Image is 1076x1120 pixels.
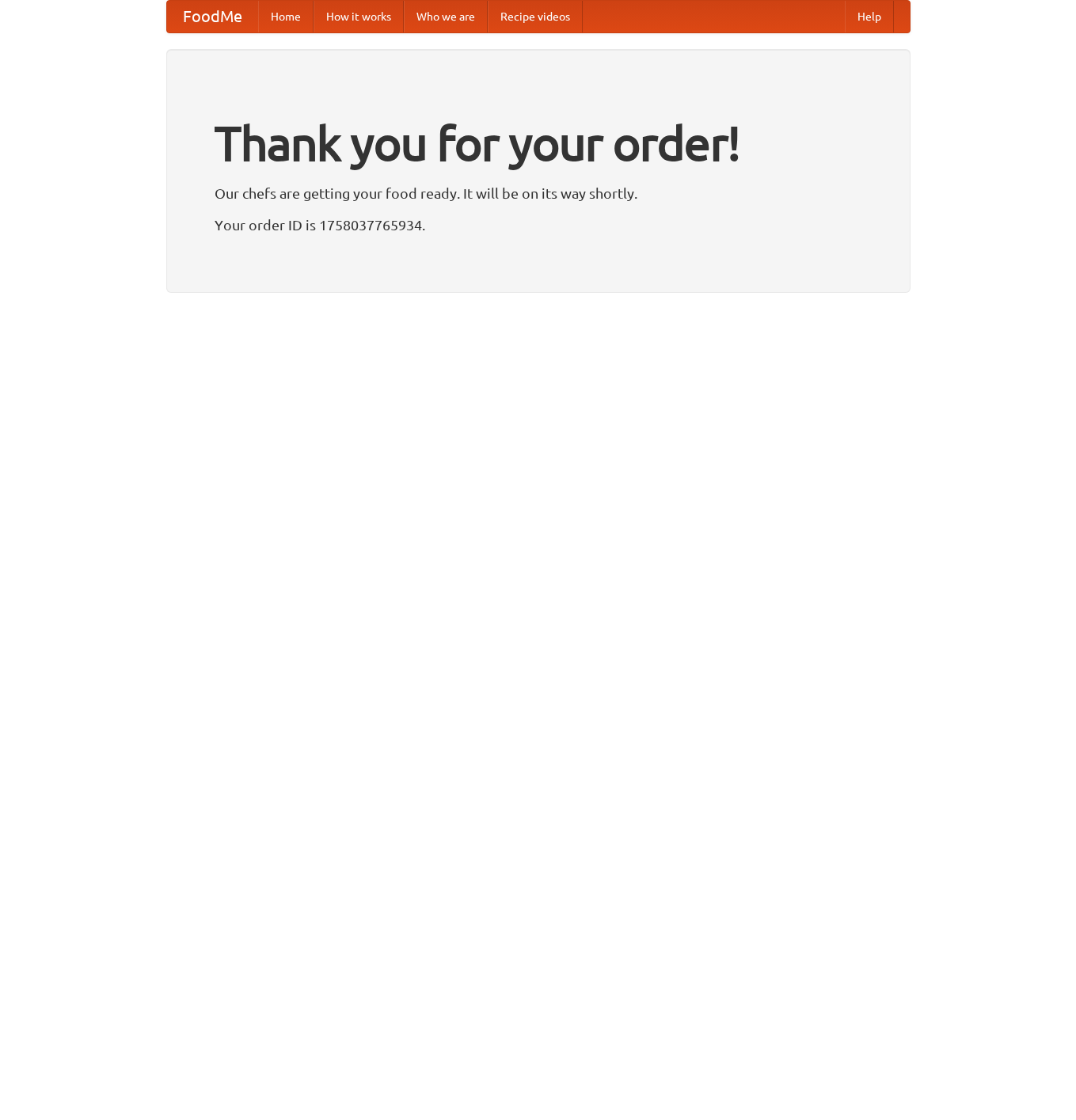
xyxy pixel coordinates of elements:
a: Who we are [404,1,488,32]
a: FoodMe [167,1,258,32]
a: Help [845,1,894,32]
a: Home [258,1,314,32]
a: How it works [314,1,404,32]
p: Our chefs are getting your food ready. It will be on its way shortly. [215,181,862,205]
h1: Thank you for your order! [215,105,862,181]
p: Your order ID is 1758037765934. [215,213,862,237]
a: Recipe videos [488,1,583,32]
